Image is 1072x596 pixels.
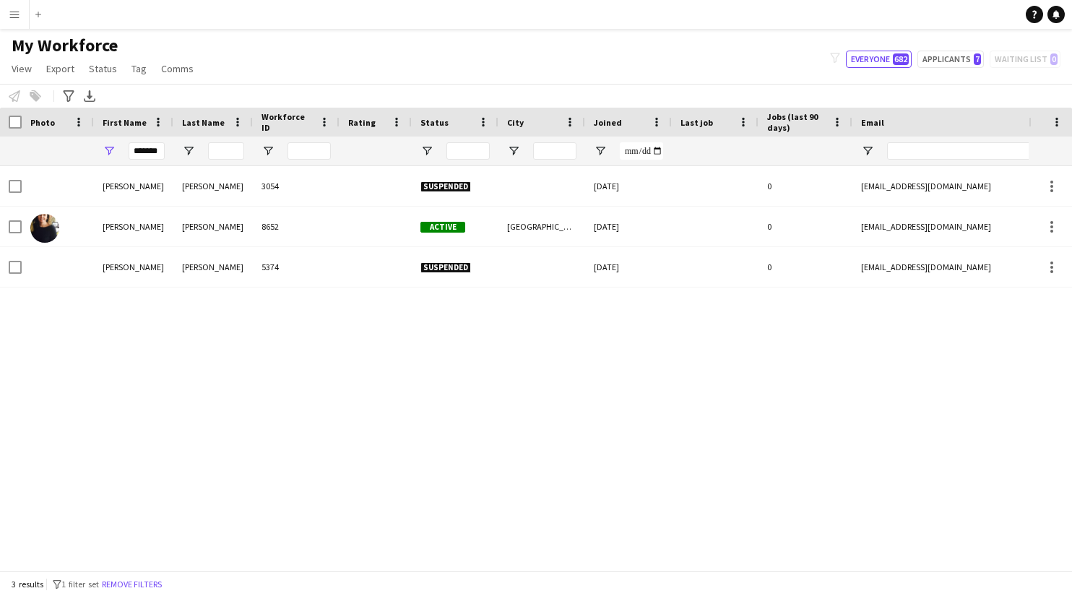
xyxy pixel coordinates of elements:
[12,35,118,56] span: My Workforce
[182,144,195,157] button: Open Filter Menu
[585,166,672,206] div: [DATE]
[288,142,331,160] input: Workforce ID Filter Input
[173,247,253,287] div: [PERSON_NAME]
[103,144,116,157] button: Open Filter Menu
[348,117,376,128] span: Rating
[89,62,117,75] span: Status
[498,207,585,246] div: [GEOGRAPHIC_DATA]
[420,181,471,192] span: Suspended
[173,207,253,246] div: [PERSON_NAME]
[420,222,465,233] span: Active
[129,142,165,160] input: First Name Filter Input
[585,207,672,246] div: [DATE]
[155,59,199,78] a: Comms
[767,111,826,133] span: Jobs (last 90 days)
[533,142,576,160] input: City Filter Input
[131,62,147,75] span: Tag
[94,247,173,287] div: [PERSON_NAME]
[420,144,433,157] button: Open Filter Menu
[758,207,852,246] div: 0
[861,117,884,128] span: Email
[846,51,912,68] button: Everyone682
[585,247,672,287] div: [DATE]
[680,117,713,128] span: Last job
[182,117,225,128] span: Last Name
[40,59,80,78] a: Export
[94,166,173,206] div: [PERSON_NAME]
[94,207,173,246] div: [PERSON_NAME]
[208,142,244,160] input: Last Name Filter Input
[253,207,340,246] div: 8652
[30,214,59,243] img: Sharron Morley
[758,166,852,206] div: 0
[261,144,275,157] button: Open Filter Menu
[594,117,622,128] span: Joined
[507,144,520,157] button: Open Filter Menu
[917,51,984,68] button: Applicants7
[261,111,314,133] span: Workforce ID
[173,166,253,206] div: [PERSON_NAME]
[253,247,340,287] div: 5374
[861,144,874,157] button: Open Filter Menu
[893,53,909,65] span: 682
[103,117,147,128] span: First Name
[620,142,663,160] input: Joined Filter Input
[30,117,55,128] span: Photo
[6,59,38,78] a: View
[12,62,32,75] span: View
[758,247,852,287] div: 0
[420,117,449,128] span: Status
[253,166,340,206] div: 3054
[420,262,471,273] span: Suspended
[61,579,99,589] span: 1 filter set
[46,62,74,75] span: Export
[126,59,152,78] a: Tag
[594,144,607,157] button: Open Filter Menu
[446,142,490,160] input: Status Filter Input
[507,117,524,128] span: City
[161,62,194,75] span: Comms
[974,53,981,65] span: 7
[81,87,98,105] app-action-btn: Export XLSX
[99,576,165,592] button: Remove filters
[60,87,77,105] app-action-btn: Advanced filters
[83,59,123,78] a: Status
